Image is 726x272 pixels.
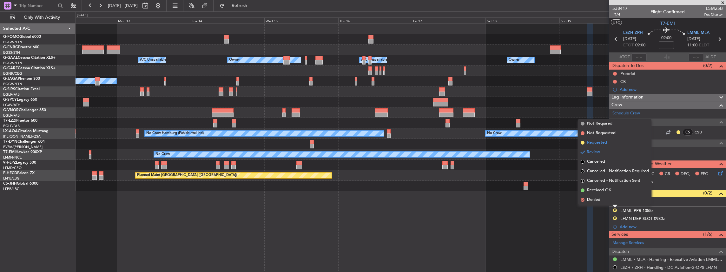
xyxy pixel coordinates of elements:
a: Schedule Crew [612,110,640,117]
div: Planned Maint [GEOGRAPHIC_DATA] ([GEOGRAPHIC_DATA]) [137,171,237,180]
a: G-GAALCessna Citation XLS+ [3,56,56,60]
a: G-SIRSCitation Excel [3,87,40,91]
span: G-GAAL [3,56,18,60]
span: Cancelled - Notification Sent [587,178,640,184]
a: G-JAGAPhenom 300 [3,77,40,81]
button: UTC [611,19,622,25]
div: LFMN DEP SLOT 0930z [620,216,665,221]
span: G-SPCY [3,98,17,102]
span: R [581,169,584,173]
div: Sat 18 [485,17,559,23]
div: LMML PPR 1055z [620,208,653,213]
input: --:-- [631,53,647,61]
span: D [581,198,584,202]
span: G-GARE [3,66,18,70]
span: Requested [587,139,607,146]
span: ATOT [619,54,630,60]
div: Owner [509,55,519,65]
button: R [613,216,617,220]
span: Dispatch To-Dos [611,62,643,70]
a: Manage Services [612,240,644,246]
a: G-VNORChallenger 650 [3,108,46,112]
a: G-GARECessna Citation XLS+ [3,66,56,70]
button: Refresh [217,1,255,11]
span: Crew [611,101,622,109]
span: Review [587,149,600,155]
a: EVRA/[PERSON_NAME] [3,145,43,149]
span: S [581,179,584,183]
a: T7-EMIHawker 900XP [3,150,42,154]
span: 02:00 [661,35,671,41]
span: 11:00 [687,42,697,49]
a: T7-LZZIPraetor 600 [3,119,37,123]
div: Prebrief [620,71,635,76]
span: CR [665,171,670,177]
span: Denied [587,197,600,203]
span: [DATE] - [DATE] [108,3,138,9]
a: EGLF/FAB [3,113,20,118]
span: Pos Charter [704,12,723,17]
a: EGGW/LTN [3,82,22,86]
span: LX-AOA [3,129,18,133]
div: Thu 16 [338,17,412,23]
div: Add new [620,87,723,92]
div: Tue 14 [191,17,264,23]
a: EGSS/STN [3,50,20,55]
a: LX-AOACitation Mustang [3,129,49,133]
span: T7-EMI [660,20,675,27]
span: Cancelled - Notification Required [587,168,649,174]
span: ELDT [699,42,709,49]
span: (0/2) [703,62,712,69]
a: EGNR/CEG [3,71,22,76]
span: FFC [701,171,708,177]
span: Not Requested [587,130,616,136]
span: ETOT [623,42,634,49]
div: Owner [229,55,240,65]
span: Not Required [587,120,612,127]
input: Trip Number [19,1,56,10]
span: (0/2) [703,190,712,196]
a: LMML / MLA - Handling - Executive Aviation LMML / MLA [620,257,723,262]
a: LFMN/NCE [3,155,22,160]
a: LSZH / ZRH - Handling - DC Aviation-G-OPS LFMN [620,265,717,270]
span: Leg Information [611,94,643,101]
span: 09:00 [635,42,645,49]
a: LFMD/CEQ [3,166,22,170]
span: Dispatch [611,248,629,255]
a: EGLF/FAB [3,92,20,97]
div: No Crew [487,129,502,138]
a: CS-JHHGlobal 6000 [3,182,38,186]
a: F-HECDFalcon 7X [3,171,35,175]
span: LSM25B [704,5,723,12]
span: CS-JHH [3,182,17,186]
span: LSZH ZRH [623,30,643,36]
a: LFPB/LBG [3,187,20,191]
div: A/C Unavailable [140,55,166,65]
div: Add new [620,224,723,229]
button: R [613,208,617,212]
div: Mon 13 [117,17,190,23]
div: Flight Confirmed [650,9,685,15]
a: G-FOMOGlobal 6000 [3,35,41,39]
span: Services [611,231,628,238]
span: G-VNOR [3,108,19,112]
span: 538417 [612,5,628,12]
a: T7-DYNChallenger 604 [3,140,45,144]
div: CS [683,129,693,136]
span: G-JAGA [3,77,18,81]
span: AC [649,171,654,177]
span: ALDT [705,54,716,60]
span: (1/6) [703,231,712,238]
span: Cancelled [587,159,605,165]
span: T7-LZZI [3,119,16,123]
a: [PERSON_NAME]/QSA [3,134,41,139]
span: LMML MLA [687,30,709,36]
a: 9H-LPZLegacy 500 [3,161,36,165]
button: Only With Activity [7,12,69,23]
span: G-FOMO [3,35,19,39]
div: No Crew Hamburg (Fuhlsbuttel Intl) [146,129,204,138]
a: CSU [695,129,709,135]
div: CB [620,79,626,84]
a: G-SPCYLegacy 650 [3,98,37,102]
div: Wed 15 [264,17,338,23]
